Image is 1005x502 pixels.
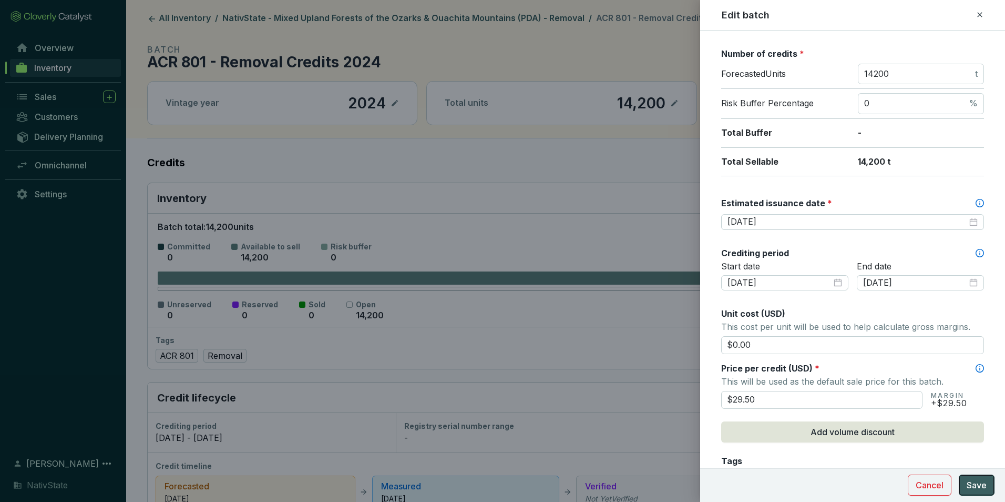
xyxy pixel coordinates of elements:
[721,308,785,319] span: Unit cost (USD)
[969,98,978,109] span: %
[721,363,813,374] span: Price per credit (USD)
[858,156,984,168] p: 14,200 t
[863,277,967,289] input: Select date
[721,127,847,139] p: Total Buffer
[858,127,984,139] p: -
[959,475,994,496] button: Save
[721,48,804,59] label: Number of credits
[721,455,742,467] label: Tags
[721,421,984,443] button: Add volume discount
[811,426,895,438] span: Add volume discount
[857,261,984,273] p: End date
[721,197,832,209] label: Estimated issuance date
[931,400,967,406] p: +$29.50
[727,277,832,289] input: Select date
[721,68,847,80] p: Forecasted Units
[931,391,967,400] p: MARGIN
[721,156,847,168] p: Total Sellable
[721,319,984,334] p: This cost per unit will be used to help calculate gross margins.
[975,68,978,80] span: t
[916,479,944,491] span: Cancel
[721,247,789,259] label: Crediting period
[721,98,847,109] p: Risk Buffer Percentage
[908,475,951,496] button: Cancel
[722,8,770,22] h2: Edit batch
[967,479,987,491] span: Save
[721,261,848,273] p: Start date
[721,374,984,389] p: This will be used as the default sale price for this batch.
[727,216,967,228] input: Select date
[721,336,984,354] input: Enter cost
